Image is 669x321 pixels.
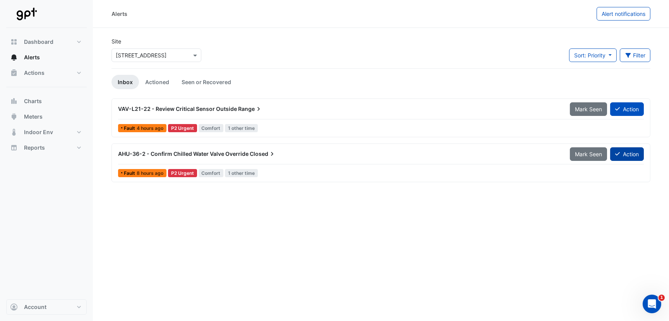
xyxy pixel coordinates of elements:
[6,50,87,65] button: Alerts
[570,147,607,161] button: Mark Seen
[6,34,87,50] button: Dashboard
[111,10,127,18] div: Alerts
[620,48,651,62] button: Filter
[659,295,665,301] span: 1
[10,113,18,121] app-icon: Meters
[6,124,87,140] button: Indoor Env
[238,105,262,113] span: Range
[199,169,224,177] span: Comfort
[575,106,602,112] span: Mark Seen
[6,140,87,155] button: Reports
[118,105,237,112] span: VAV-L21-22 - Review Critical Sensor Outside
[10,128,18,136] app-icon: Indoor Env
[225,124,258,132] span: 1 other time
[168,169,197,177] div: P2 Urgent
[24,303,46,311] span: Account
[225,169,258,177] span: 1 other time
[139,75,175,89] a: Actioned
[610,147,644,161] button: Action
[6,93,87,109] button: Charts
[111,75,139,89] a: Inbox
[175,75,237,89] a: Seen or Recovered
[137,125,163,131] span: Mon 18-Aug-2025 09:00 AEST
[6,65,87,81] button: Actions
[24,69,45,77] span: Actions
[168,124,197,132] div: P2 Urgent
[118,150,249,157] span: AHU-36-2 - Confirm Chilled Water Valve Override
[10,144,18,152] app-icon: Reports
[575,151,602,157] span: Mark Seen
[10,69,18,77] app-icon: Actions
[111,37,121,45] label: Site
[24,144,45,152] span: Reports
[24,97,42,105] span: Charts
[610,102,644,116] button: Action
[10,97,18,105] app-icon: Charts
[597,7,650,21] button: Alert notifications
[6,299,87,315] button: Account
[10,53,18,61] app-icon: Alerts
[137,170,163,176] span: Mon 18-Aug-2025 05:45 AEST
[124,126,137,131] span: Fault
[250,150,276,158] span: Closed
[124,171,137,176] span: Fault
[24,53,40,61] span: Alerts
[602,10,645,17] span: Alert notifications
[9,6,44,22] img: Company Logo
[24,38,53,46] span: Dashboard
[574,52,606,59] span: Sort: Priority
[24,128,53,136] span: Indoor Env
[643,295,661,313] iframe: Intercom live chat
[6,109,87,124] button: Meters
[24,113,43,121] span: Meters
[570,102,607,116] button: Mark Seen
[199,124,224,132] span: Comfort
[10,38,18,46] app-icon: Dashboard
[569,48,617,62] button: Sort: Priority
